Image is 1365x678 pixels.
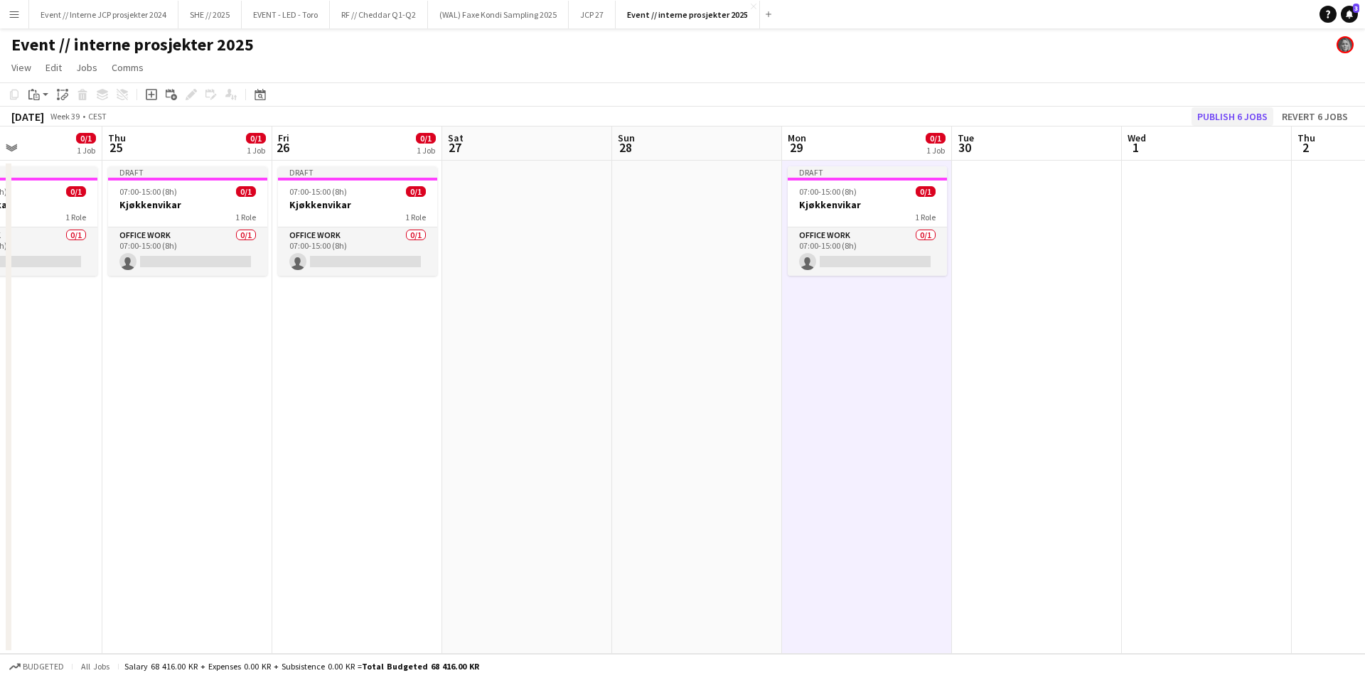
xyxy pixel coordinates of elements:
div: 1 Job [926,145,945,156]
span: 0/1 [246,133,266,144]
button: Budgeted [7,659,66,674]
span: Budgeted [23,662,64,672]
span: 0/1 [66,186,86,197]
span: Jobs [76,61,97,74]
span: 0/1 [406,186,426,197]
span: 0/1 [76,133,96,144]
span: 07:00-15:00 (8h) [799,186,857,197]
span: Total Budgeted 68 416.00 KR [362,661,479,672]
div: Salary 68 416.00 KR + Expenses 0.00 KR + Subsistence 0.00 KR = [124,661,479,672]
app-user-avatar: Julie Minken [1337,36,1354,53]
span: 1 Role [65,212,86,222]
app-card-role: Office work0/107:00-15:00 (8h) [788,227,947,276]
span: 29 [786,139,806,156]
span: Edit [45,61,62,74]
span: 2 [1295,139,1315,156]
span: 1 Role [915,212,936,222]
span: 1 Role [405,212,426,222]
app-job-card: Draft07:00-15:00 (8h)0/1Kjøkkenvikar1 RoleOffice work0/107:00-15:00 (8h) [788,166,947,276]
span: 1 [1125,139,1146,156]
a: View [6,58,37,77]
button: Publish 6 jobs [1192,107,1273,126]
app-card-role: Office work0/107:00-15:00 (8h) [278,227,437,276]
span: 30 [955,139,974,156]
a: Edit [40,58,68,77]
a: 3 [1341,6,1358,23]
h3: Kjøkkenvikar [108,198,267,211]
span: 27 [446,139,464,156]
button: (WAL) Faxe Kondi Sampling 2025 [428,1,569,28]
span: Thu [1297,131,1315,144]
span: 3 [1353,4,1359,13]
h3: Kjøkkenvikar [788,198,947,211]
span: 07:00-15:00 (8h) [119,186,177,197]
a: Jobs [70,58,103,77]
button: Event // Interne JCP prosjekter 2024 [29,1,178,28]
span: 25 [106,139,126,156]
a: Comms [106,58,149,77]
button: SHE // 2025 [178,1,242,28]
div: Draft [278,166,437,178]
div: CEST [88,111,107,122]
span: 0/1 [416,133,436,144]
div: 1 Job [247,145,265,156]
app-job-card: Draft07:00-15:00 (8h)0/1Kjøkkenvikar1 RoleOffice work0/107:00-15:00 (8h) [278,166,437,276]
span: 07:00-15:00 (8h) [289,186,347,197]
div: 1 Job [417,145,435,156]
span: Fri [278,131,289,144]
button: Revert 6 jobs [1276,107,1354,126]
span: 28 [616,139,635,156]
button: EVENT - LED - Toro [242,1,330,28]
button: Event // interne prosjekter 2025 [616,1,760,28]
span: Mon [788,131,806,144]
div: Draft [788,166,947,178]
div: [DATE] [11,109,44,124]
span: 0/1 [916,186,936,197]
span: 26 [276,139,289,156]
span: Thu [108,131,126,144]
app-job-card: Draft07:00-15:00 (8h)0/1Kjøkkenvikar1 RoleOffice work0/107:00-15:00 (8h) [108,166,267,276]
div: 1 Job [77,145,95,156]
app-card-role: Office work0/107:00-15:00 (8h) [108,227,267,276]
button: RF // Cheddar Q1-Q2 [330,1,428,28]
span: 0/1 [926,133,946,144]
span: 0/1 [236,186,256,197]
span: All jobs [78,661,112,672]
span: Comms [112,61,144,74]
h1: Event // interne prosjekter 2025 [11,34,254,55]
span: 1 Role [235,212,256,222]
span: Sat [448,131,464,144]
h3: Kjøkkenvikar [278,198,437,211]
span: View [11,61,31,74]
span: Week 39 [47,111,82,122]
span: Sun [618,131,635,144]
div: Draft [108,166,267,178]
button: JCP 27 [569,1,616,28]
span: Tue [958,131,974,144]
span: Wed [1128,131,1146,144]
